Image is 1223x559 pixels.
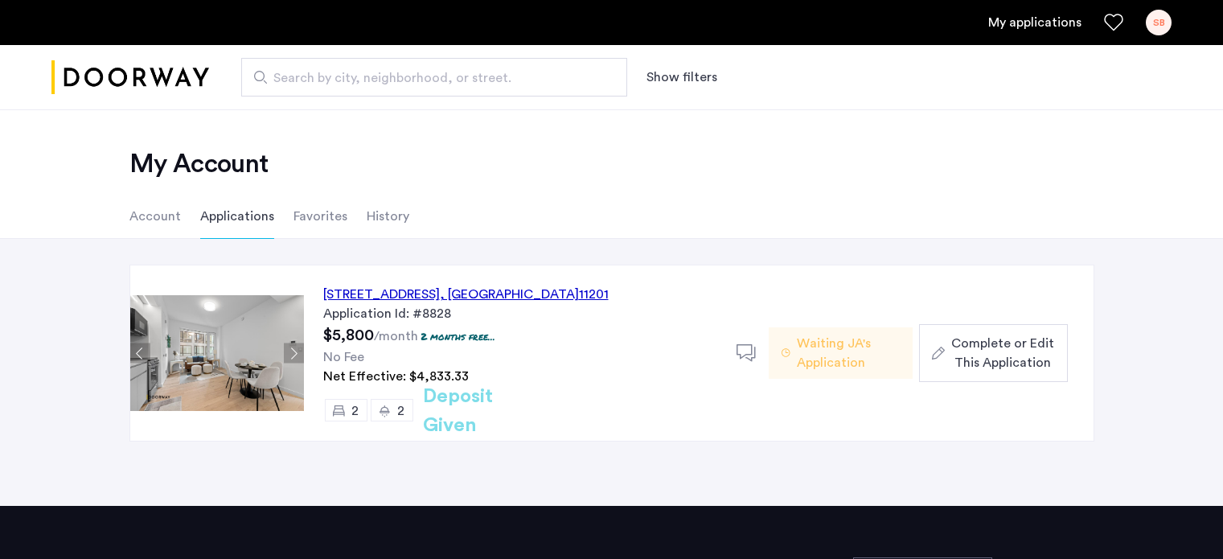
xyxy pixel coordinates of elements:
div: [STREET_ADDRESS] 11201 [323,285,609,304]
a: My application [988,13,1081,32]
button: Show or hide filters [646,68,717,87]
span: , [GEOGRAPHIC_DATA] [440,288,579,301]
img: logo [51,47,209,108]
button: Next apartment [284,343,304,364]
input: Apartment Search [241,58,627,97]
li: Account [129,194,181,239]
a: Favorites [1104,13,1123,32]
button: button [919,324,1067,382]
span: Search by city, neighborhood, or street. [273,68,582,88]
span: Complete or Edit This Application [951,334,1054,372]
li: Applications [200,194,274,239]
p: 2 months free... [421,330,495,343]
li: Favorites [293,194,347,239]
img: Apartment photo [130,295,304,411]
iframe: chat widget [1155,495,1207,543]
span: Net Effective: $4,833.33 [323,370,469,383]
h2: My Account [129,148,1094,180]
li: History [367,194,409,239]
div: Application Id: #8828 [323,304,717,323]
span: 2 [397,405,404,417]
sub: /month [374,330,418,343]
span: No Fee [323,351,364,364]
button: Previous apartment [130,343,150,364]
div: SB [1146,10,1172,35]
a: Cazamio logo [51,47,209,108]
h2: Deposit Given [423,382,551,440]
span: $5,800 [323,327,374,343]
span: Waiting JA's Application [797,334,900,372]
span: 2 [351,405,359,417]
